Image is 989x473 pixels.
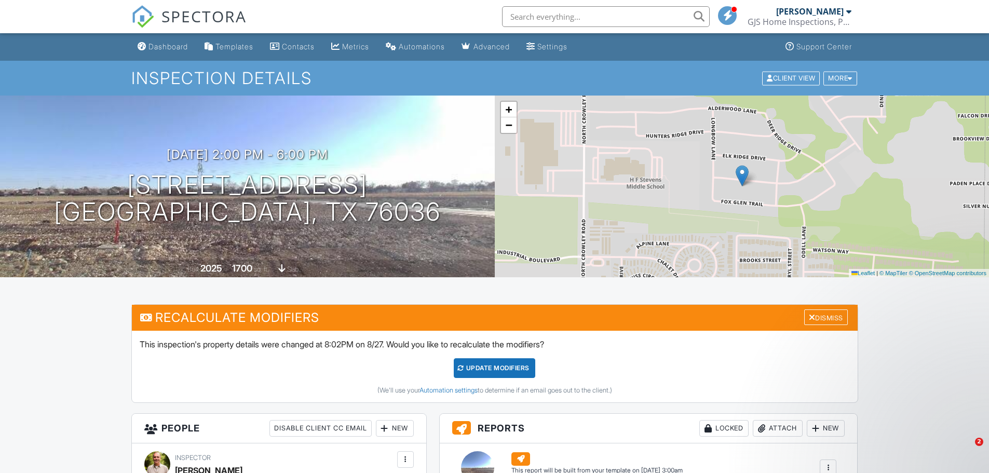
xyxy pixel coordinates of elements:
[505,103,512,116] span: +
[781,37,856,57] a: Support Center
[909,270,986,276] a: © OpenStreetMap contributors
[699,420,749,437] div: Locked
[457,37,514,57] a: Advanced
[200,37,258,57] a: Templates
[161,5,247,27] span: SPECTORA
[175,454,211,462] span: Inspector
[132,305,858,330] h3: Recalculate Modifiers
[232,263,252,274] div: 1700
[954,438,979,463] iframe: Intercom live chat
[776,6,844,17] div: [PERSON_NAME]
[761,74,822,82] a: Client View
[473,42,510,51] div: Advanced
[419,386,478,394] a: Automation settings
[200,263,222,274] div: 2025
[140,386,850,395] div: (We'll use your to determine if an email goes out to the client.)
[804,309,848,326] div: Dismiss
[762,71,820,85] div: Client View
[287,265,299,273] span: slab
[133,37,192,57] a: Dashboard
[382,37,449,57] a: Automations (Basic)
[502,6,710,27] input: Search everything...
[736,165,749,186] img: Marker
[440,414,858,443] h3: Reports
[327,37,373,57] a: Metrics
[148,42,188,51] div: Dashboard
[851,270,875,276] a: Leaflet
[215,42,253,51] div: Templates
[975,438,983,446] span: 2
[342,42,369,51] div: Metrics
[132,414,426,443] h3: People
[167,147,328,161] h3: [DATE] 2:00 pm - 6:00 pm
[454,358,535,378] div: UPDATE Modifiers
[131,14,247,36] a: SPECTORA
[537,42,567,51] div: Settings
[505,118,512,131] span: −
[501,102,517,117] a: Zoom in
[823,71,857,85] div: More
[879,270,907,276] a: © MapTiler
[753,420,803,437] div: Attach
[266,37,319,57] a: Contacts
[522,37,572,57] a: Settings
[282,42,315,51] div: Contacts
[796,42,852,51] div: Support Center
[376,420,414,437] div: New
[399,42,445,51] div: Automations
[132,331,858,402] div: This inspection's property details were changed at 8:02PM on 8/27. Would you like to recalculate ...
[131,5,154,28] img: The Best Home Inspection Software - Spectora
[876,270,878,276] span: |
[269,420,372,437] div: Disable Client CC Email
[501,117,517,133] a: Zoom out
[748,17,851,27] div: GJS Home Inspections, PLLC
[131,69,858,87] h1: Inspection Details
[187,265,199,273] span: Built
[254,265,268,273] span: sq. ft.
[54,171,441,226] h1: [STREET_ADDRESS] [GEOGRAPHIC_DATA], TX 76036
